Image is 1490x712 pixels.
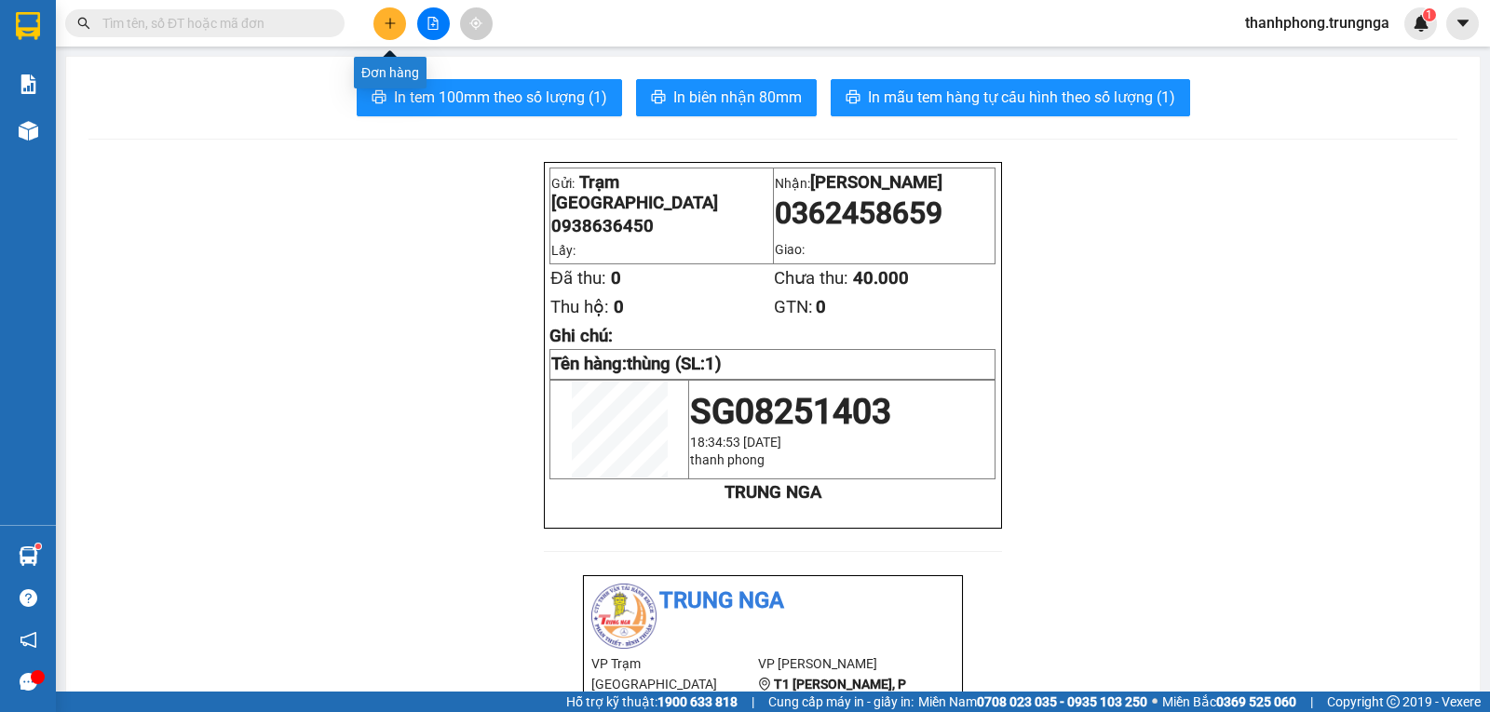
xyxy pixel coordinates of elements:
[469,17,482,30] span: aim
[1387,695,1400,708] span: copyright
[19,74,38,94] img: solution-icon
[20,589,37,607] span: question-circle
[20,631,37,649] span: notification
[758,677,906,712] b: T1 [PERSON_NAME], P Phú Thuỷ
[357,79,622,116] button: printerIn tem 100mm theo số lượng (1)
[551,243,576,258] span: Lấy:
[775,172,995,193] p: Nhận:
[1455,15,1471,32] span: caret-down
[690,435,781,450] span: 18:34:53 [DATE]
[1162,692,1296,712] span: Miền Bắc
[918,692,1147,712] span: Miền Nam
[758,653,925,674] li: VP [PERSON_NAME]
[673,86,802,109] span: In biên nhận 80mm
[591,584,657,649] img: logo.jpg
[636,79,817,116] button: printerIn biên nhận 80mm
[1446,7,1479,40] button: caret-down
[725,482,821,503] strong: TRUNG NGA
[627,354,722,374] span: thùng (SL:
[591,653,758,694] li: VP Trạm [GEOGRAPHIC_DATA]
[758,678,771,691] span: environment
[611,268,621,289] span: 0
[690,452,765,467] span: thanh phong
[651,89,666,107] span: printer
[705,354,722,374] span: 1)
[9,9,74,74] img: logo.jpg
[373,7,406,40] button: plus
[551,172,771,213] p: Gửi:
[549,326,613,346] span: Ghi chú:
[1216,694,1296,709] strong: 0369 525 060
[591,584,955,619] li: Trung Nga
[1426,8,1432,21] span: 1
[774,268,848,289] span: Chưa thu:
[77,17,90,30] span: search
[20,673,37,691] span: message
[102,13,322,34] input: Tìm tên, số ĐT hoặc mã đơn
[129,103,142,116] span: environment
[774,297,813,317] span: GTN:
[129,79,248,100] li: VP [PERSON_NAME]
[810,172,942,193] span: [PERSON_NAME]
[846,89,860,107] span: printer
[372,89,386,107] span: printer
[551,172,718,213] span: Trạm [GEOGRAPHIC_DATA]
[775,195,942,231] span: 0362458659
[550,268,605,289] span: Đã thu:
[394,86,607,109] span: In tem 100mm theo số lượng (1)
[566,692,738,712] span: Hỗ trợ kỹ thuật:
[384,17,397,30] span: plus
[853,268,909,289] span: 40.000
[1230,11,1404,34] span: thanhphong.trungnga
[19,546,38,566] img: warehouse-icon
[1310,692,1313,712] span: |
[831,79,1190,116] button: printerIn mẫu tem hàng tự cấu hình theo số lượng (1)
[551,216,654,236] span: 0938636450
[752,692,754,712] span: |
[35,544,41,549] sup: 1
[690,391,891,432] span: SG08251403
[768,692,914,712] span: Cung cấp máy in - giấy in:
[550,297,609,317] span: Thu hộ:
[816,297,826,317] span: 0
[977,694,1147,709] strong: 0708 023 035 - 0935 103 250
[9,9,270,45] li: Trung Nga
[9,79,129,141] li: VP Trạm [GEOGRAPHIC_DATA]
[657,694,738,709] strong: 1900 633 818
[19,121,38,141] img: warehouse-icon
[1423,8,1436,21] sup: 1
[16,12,40,40] img: logo-vxr
[775,242,805,257] span: Giao:
[129,102,242,158] b: T1 [PERSON_NAME], P Phú Thuỷ
[427,17,440,30] span: file-add
[1413,15,1429,32] img: icon-new-feature
[868,86,1175,109] span: In mẫu tem hàng tự cấu hình theo số lượng (1)
[460,7,493,40] button: aim
[1152,698,1158,705] span: ⚪️
[417,7,450,40] button: file-add
[614,297,624,317] span: 0
[551,354,722,374] strong: Tên hàng:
